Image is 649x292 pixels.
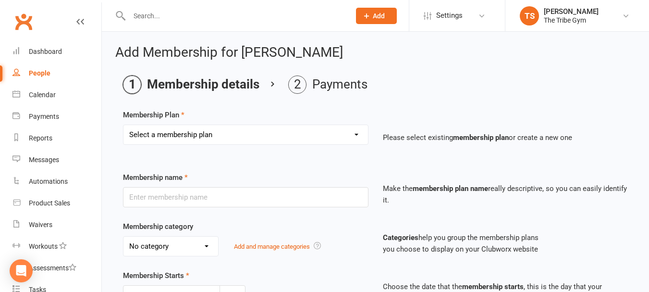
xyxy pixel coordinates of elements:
div: Assessments [29,264,76,272]
button: Add [356,8,397,24]
span: Add [373,12,385,20]
strong: Categories [383,233,418,242]
div: Dashboard [29,48,62,55]
label: Membership Plan [123,109,184,121]
a: People [12,63,101,84]
div: Product Sales [29,199,70,207]
h2: Add Membership for [PERSON_NAME] [115,45,636,60]
div: [PERSON_NAME] [544,7,599,16]
a: Messages [12,149,101,171]
strong: membership starts [462,282,524,291]
label: Membership category [123,221,193,232]
div: People [29,69,50,77]
label: Membership Starts [123,270,189,281]
input: Enter membership name [123,187,368,207]
div: Open Intercom Messenger [10,259,33,282]
a: Payments [12,106,101,127]
input: Search... [126,9,343,23]
p: Please select existing or create a new one [383,132,628,143]
div: Workouts [29,242,58,250]
a: Product Sales [12,192,101,214]
a: Waivers [12,214,101,236]
p: Make the really descriptive, so you can easily identify it. [383,183,628,206]
div: The Tribe Gym [544,16,599,25]
strong: membership plan [453,133,509,142]
a: Assessments [12,257,101,279]
li: Membership details [123,76,259,94]
a: Add and manage categories [234,243,310,250]
div: Automations [29,178,68,185]
div: Payments [29,113,59,120]
a: Dashboard [12,41,101,63]
span: Settings [436,5,463,26]
div: Calendar [29,91,56,99]
div: Reports [29,134,52,142]
a: Automations [12,171,101,192]
li: Payments [288,76,367,94]
div: Waivers [29,221,52,229]
a: Workouts [12,236,101,257]
label: Membership name [123,172,188,183]
strong: membership plan name [413,184,488,193]
div: TS [520,6,539,25]
p: help you group the membership plans you choose to display on your Clubworx website [383,232,628,255]
a: Reports [12,127,101,149]
div: Messages [29,156,59,164]
a: Clubworx [12,10,36,34]
a: Calendar [12,84,101,106]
